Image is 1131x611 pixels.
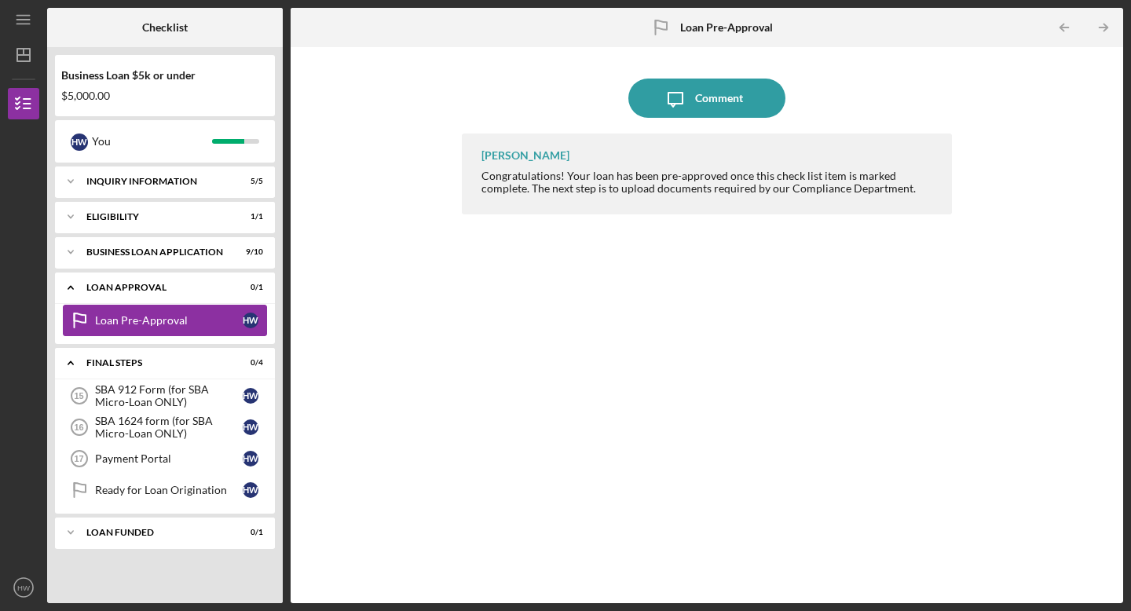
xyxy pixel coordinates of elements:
b: Loan Pre-Approval [680,21,773,34]
button: Comment [628,79,785,118]
div: Loan Pre-Approval [95,314,243,327]
div: LOAN FUNDED [86,528,224,537]
div: 0 / 4 [235,358,263,368]
div: Business Loan $5k or under [61,69,269,82]
div: Final Steps [86,358,224,368]
div: 0 / 1 [235,528,263,537]
div: Comment [695,79,743,118]
div: H W [243,419,258,435]
div: Ready for Loan Origination [95,484,243,496]
div: [PERSON_NAME] [481,149,569,162]
a: Loan Pre-ApprovalHW [63,305,267,336]
div: INQUIRY INFORMATION [86,177,224,186]
div: SBA 1624 form (for SBA Micro-Loan ONLY) [95,415,243,440]
div: 0 / 1 [235,283,263,292]
a: 16SBA 1624 form (for SBA Micro-Loan ONLY)HW [63,412,267,443]
a: Ready for Loan OriginationHW [63,474,267,506]
div: H W [243,482,258,498]
div: 9 / 10 [235,247,263,257]
div: H W [243,451,258,466]
tspan: 15 [74,391,83,401]
a: 15SBA 912 Form (for SBA Micro-Loan ONLY)HW [63,380,267,412]
div: H W [71,134,88,151]
div: Loan Approval [86,283,224,292]
b: Checklist [142,21,188,34]
div: SBA 912 Form (for SBA Micro-Loan ONLY) [95,383,243,408]
button: HW [8,572,39,603]
div: 5 / 5 [235,177,263,186]
tspan: 17 [74,454,83,463]
div: Eligibility [86,212,224,221]
div: You [92,128,212,155]
div: H W [243,388,258,404]
div: BUSINESS LOAN APPLICATION [86,247,224,257]
div: Payment Portal [95,452,243,465]
div: 1 / 1 [235,212,263,221]
div: Congratulations! Your loan has been pre-approved once this check list item is marked complete. Th... [481,170,936,195]
div: H W [243,313,258,328]
a: 17Payment PortalHW [63,443,267,474]
tspan: 16 [74,423,83,432]
text: HW [17,584,31,592]
div: $5,000.00 [61,90,269,102]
